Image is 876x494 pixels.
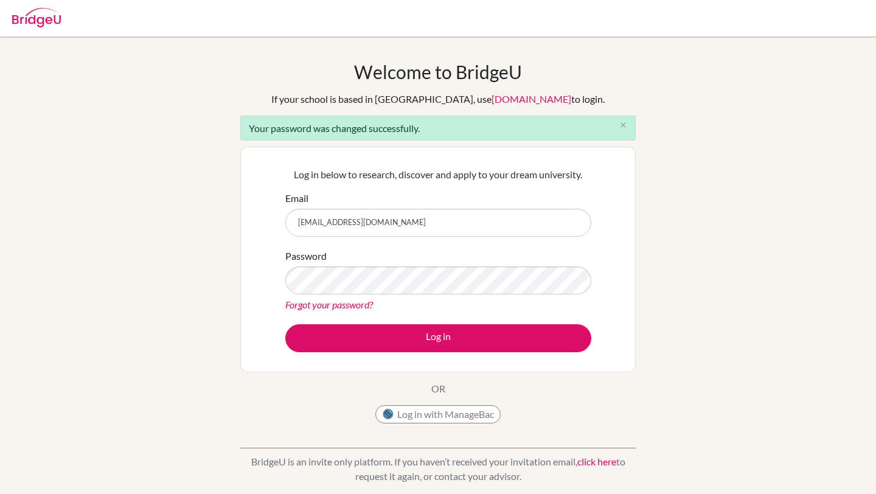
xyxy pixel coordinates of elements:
button: Log in with ManageBac [375,405,501,423]
a: [DOMAIN_NAME] [492,93,571,105]
label: Password [285,249,327,263]
p: OR [431,381,445,396]
h1: Welcome to BridgeU [354,61,522,83]
img: Bridge-U [12,8,61,27]
p: BridgeU is an invite only platform. If you haven’t received your invitation email, to request it ... [240,454,636,484]
div: Your password was changed successfully. [240,116,636,141]
button: Close [611,116,635,134]
a: click here [577,456,616,467]
button: Log in [285,324,591,352]
label: Email [285,191,308,206]
i: close [619,120,628,130]
p: Log in below to research, discover and apply to your dream university. [285,167,591,182]
a: Forgot your password? [285,299,373,310]
div: If your school is based in [GEOGRAPHIC_DATA], use to login. [271,92,605,106]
